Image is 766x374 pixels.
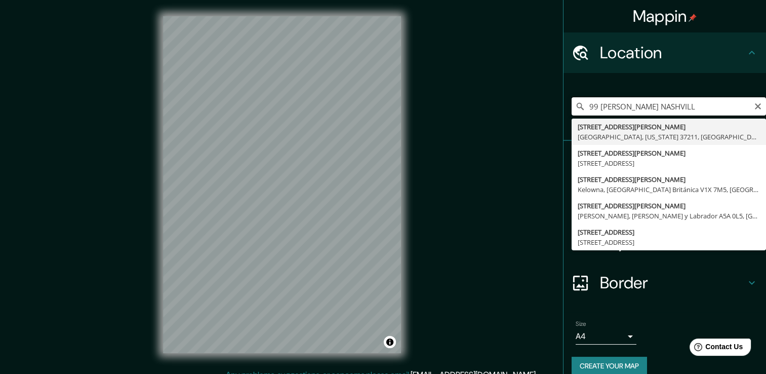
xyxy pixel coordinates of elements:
[576,328,636,345] div: A4
[578,211,760,221] div: [PERSON_NAME], [PERSON_NAME] y Labrador A5A 0L5, [GEOGRAPHIC_DATA]
[578,227,760,237] div: [STREET_ADDRESS]
[384,336,396,348] button: Toggle attribution
[689,14,697,22] img: pin-icon.png
[563,141,766,181] div: Pins
[578,122,760,132] div: [STREET_ADDRESS][PERSON_NAME]
[633,6,697,26] h4: Mappin
[578,148,760,158] div: [STREET_ADDRESS][PERSON_NAME]
[163,16,401,353] canvas: Map
[563,181,766,222] div: Style
[578,174,760,184] div: [STREET_ADDRESS][PERSON_NAME]
[754,101,762,110] button: Clear
[576,320,586,328] label: Size
[572,97,766,116] input: Pick your city or area
[676,334,755,363] iframe: Help widget launcher
[563,32,766,73] div: Location
[578,201,760,211] div: [STREET_ADDRESS][PERSON_NAME]
[578,184,760,195] div: Kelowna, [GEOGRAPHIC_DATA] Británica V1X 7M5, [GEOGRAPHIC_DATA]
[600,232,746,252] h4: Layout
[600,273,746,293] h4: Border
[563,263,766,303] div: Border
[578,237,760,247] div: [STREET_ADDRESS]
[578,132,760,142] div: [GEOGRAPHIC_DATA], [US_STATE] 37211, [GEOGRAPHIC_DATA]
[563,222,766,263] div: Layout
[600,43,746,63] h4: Location
[578,158,760,168] div: [STREET_ADDRESS]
